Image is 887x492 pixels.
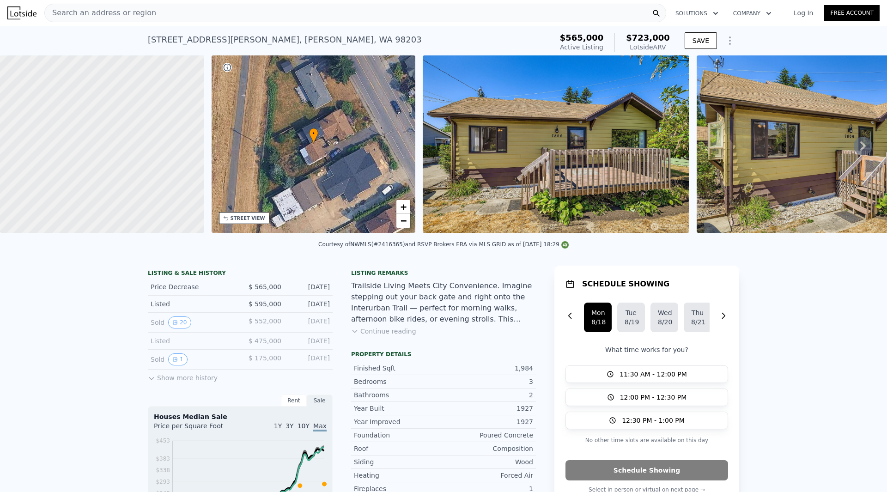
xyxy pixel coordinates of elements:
[309,129,318,138] span: •
[148,370,218,383] button: Show more history
[625,308,638,317] div: Tue
[684,303,711,332] button: Thu8/21
[565,412,728,429] button: 12:30 PM - 1:00 PM
[354,471,443,480] div: Heating
[318,241,569,248] div: Courtesy of NWMLS (#2416365) and RSVP Brokers ERA via MLS GRID as of [DATE] 18:29
[354,457,443,467] div: Siding
[691,308,704,317] div: Thu
[148,33,422,46] div: [STREET_ADDRESS][PERSON_NAME] , [PERSON_NAME] , WA 98203
[582,279,669,290] h1: SCHEDULE SHOWING
[401,215,407,226] span: −
[289,353,330,365] div: [DATE]
[156,479,170,485] tspan: $293
[658,308,671,317] div: Wed
[154,421,240,436] div: Price per Square Foot
[286,422,293,430] span: 3Y
[249,354,281,362] span: $ 175,000
[156,437,170,444] tspan: $453
[565,365,728,383] button: 11:30 AM - 12:00 PM
[620,393,687,402] span: 12:00 PM - 12:30 PM
[396,200,410,214] a: Zoom in
[151,353,233,365] div: Sold
[45,7,156,18] span: Search an address or region
[351,351,536,358] div: Property details
[565,345,728,354] p: What time works for you?
[443,431,533,440] div: Poured Concrete
[289,316,330,328] div: [DATE]
[309,128,318,144] div: •
[289,282,330,292] div: [DATE]
[154,412,327,421] div: Houses Median Sale
[626,43,670,52] div: Lotside ARV
[168,316,191,328] button: View historical data
[354,390,443,400] div: Bathrooms
[148,269,333,279] div: LISTING & SALE HISTORY
[151,282,233,292] div: Price Decrease
[313,422,327,431] span: Max
[156,456,170,462] tspan: $383
[565,460,728,480] button: Schedule Showing
[351,327,416,336] button: Continue reading
[443,444,533,453] div: Composition
[691,317,704,327] div: 8/21
[289,299,330,309] div: [DATE]
[626,33,670,43] span: $723,000
[151,336,233,346] div: Listed
[151,316,233,328] div: Sold
[7,6,36,19] img: Lotside
[721,31,739,50] button: Show Options
[351,269,536,277] div: Listing remarks
[561,241,569,249] img: NWMLS Logo
[443,390,533,400] div: 2
[443,417,533,426] div: 1927
[151,299,233,309] div: Listed
[249,337,281,345] span: $ 475,000
[231,215,265,222] div: STREET VIEW
[249,283,281,291] span: $ 565,000
[584,303,612,332] button: Mon8/18
[354,417,443,426] div: Year Improved
[281,395,307,407] div: Rent
[668,5,726,22] button: Solutions
[354,404,443,413] div: Year Built
[354,444,443,453] div: Roof
[560,43,603,51] span: Active Listing
[401,201,407,213] span: +
[396,214,410,228] a: Zoom out
[685,32,717,49] button: SAVE
[726,5,779,22] button: Company
[622,416,685,425] span: 12:30 PM - 1:00 PM
[443,364,533,373] div: 1,984
[354,377,443,386] div: Bedrooms
[351,280,536,325] div: Trailside Living Meets City Convenience. Imagine stepping out your back gate and right onto the I...
[443,471,533,480] div: Forced Air
[783,8,824,18] a: Log In
[289,336,330,346] div: [DATE]
[307,395,333,407] div: Sale
[443,404,533,413] div: 1927
[565,435,728,446] p: No other time slots are available on this day
[650,303,678,332] button: Wed8/20
[354,431,443,440] div: Foundation
[565,389,728,406] button: 12:00 PM - 12:30 PM
[591,308,604,317] div: Mon
[423,55,689,233] img: Sale: 167383006 Parcel: 103829148
[591,317,604,327] div: 8/18
[274,422,282,430] span: 1Y
[298,422,310,430] span: 10Y
[354,364,443,373] div: Finished Sqft
[156,467,170,474] tspan: $338
[443,457,533,467] div: Wood
[620,370,687,379] span: 11:30 AM - 12:00 PM
[824,5,880,21] a: Free Account
[658,317,671,327] div: 8/20
[625,317,638,327] div: 8/19
[560,33,604,43] span: $565,000
[443,377,533,386] div: 3
[617,303,645,332] button: Tue8/19
[249,317,281,325] span: $ 552,000
[249,300,281,308] span: $ 595,000
[168,353,188,365] button: View historical data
